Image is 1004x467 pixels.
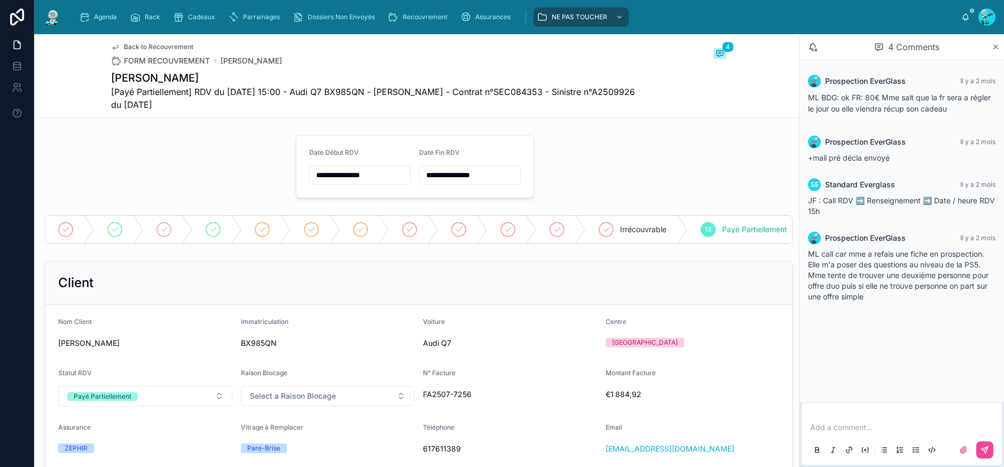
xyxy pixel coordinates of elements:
[243,13,280,21] span: Parrainages
[111,56,210,66] a: FORM RECOUVREMENT
[241,369,287,377] span: Raison Blocage
[808,196,995,216] span: JF : Call RDV ➡️ Renseignement ➡️ Date / heure RDV 15h
[58,318,92,326] span: Nom Client
[127,7,168,27] a: Rack
[825,137,906,147] span: Prospection EverGlass
[705,225,711,234] span: 13
[960,180,995,188] span: Il y a 2 mois
[58,274,93,291] h2: Client
[606,369,656,377] span: Montant Facture
[423,423,454,431] span: Téléphone
[825,233,906,243] span: Prospection EverGlass
[94,13,117,21] span: Agenda
[825,179,895,190] span: Standard Everglass
[385,7,455,27] a: Recouvrement
[423,338,597,349] span: Audi Q7
[534,7,629,27] a: NE PAS TOUCHER
[65,444,88,453] div: ZEPHIR
[620,224,666,235] span: Irrécouvrable
[811,180,819,189] span: SE
[457,7,518,27] a: Assurances
[475,13,511,21] span: Assurances
[552,13,607,21] span: NE PAS TOUCHER
[612,338,678,347] div: [GEOGRAPHIC_DATA]
[225,7,287,27] a: Parrainages
[713,48,726,61] button: 4
[111,85,646,111] span: [Payé Partiellement] RDV du [DATE] 15:00 - Audi Q7 BX985QN - [PERSON_NAME] - Contrat n°SEC084353 ...
[241,318,288,326] span: Immatriculation
[960,234,995,242] span: Il y a 2 mois
[111,43,193,51] a: Back to Recouvrement
[960,138,995,146] span: Il y a 2 mois
[58,423,91,431] span: Assurance
[722,42,734,52] span: 4
[423,389,597,400] span: FA2507-7256
[111,70,646,85] h1: [PERSON_NAME]
[43,9,62,26] img: App logo
[188,13,215,21] span: Cadeaux
[58,386,232,406] button: Select Button
[960,77,995,85] span: Il y a 2 mois
[241,423,303,431] span: Vitrage à Remplacer
[58,338,232,349] span: [PERSON_NAME]
[74,392,131,401] div: Payé Partiellement
[250,391,336,401] span: Select a Raison Blocage
[606,423,622,431] span: Email
[423,369,456,377] span: N° Facture
[58,369,92,377] span: Statut RDV
[606,444,734,454] a: [EMAIL_ADDRESS][DOMAIN_NAME]
[606,389,780,400] span: €1 884,92
[289,7,382,27] a: Dossiers Non Envoyés
[423,444,597,454] span: 617611389
[247,444,280,453] div: Pare-Brise
[808,92,995,114] p: ML BDG: ok FR: 80€ Mme sait que la fr sera a régler le jour ou elle viendra récup son cadeau
[419,148,460,156] span: Date Fin RDV
[423,318,445,326] span: Voiture
[221,56,282,66] a: [PERSON_NAME]
[722,224,787,235] span: Payé Partiellement
[403,13,448,21] span: Recouvrement
[124,56,210,66] span: FORM RECOUVREMENT
[606,318,626,326] span: Centre
[309,148,359,156] span: Date Début RDV
[808,249,989,301] span: ML call car mme a refais une fiche en prospection. Elle m'a poser des questions au niveau de la P...
[808,153,890,162] span: +mail pré décla envoyé
[70,5,961,29] div: scrollable content
[145,13,160,21] span: Rack
[76,7,124,27] a: Agenda
[825,76,906,86] span: Prospection EverGlass
[170,7,223,27] a: Cadeaux
[888,41,939,53] span: 4 Comments
[241,386,415,406] button: Select Button
[241,338,415,349] span: BX985QN
[124,43,193,51] span: Back to Recouvrement
[308,13,375,21] span: Dossiers Non Envoyés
